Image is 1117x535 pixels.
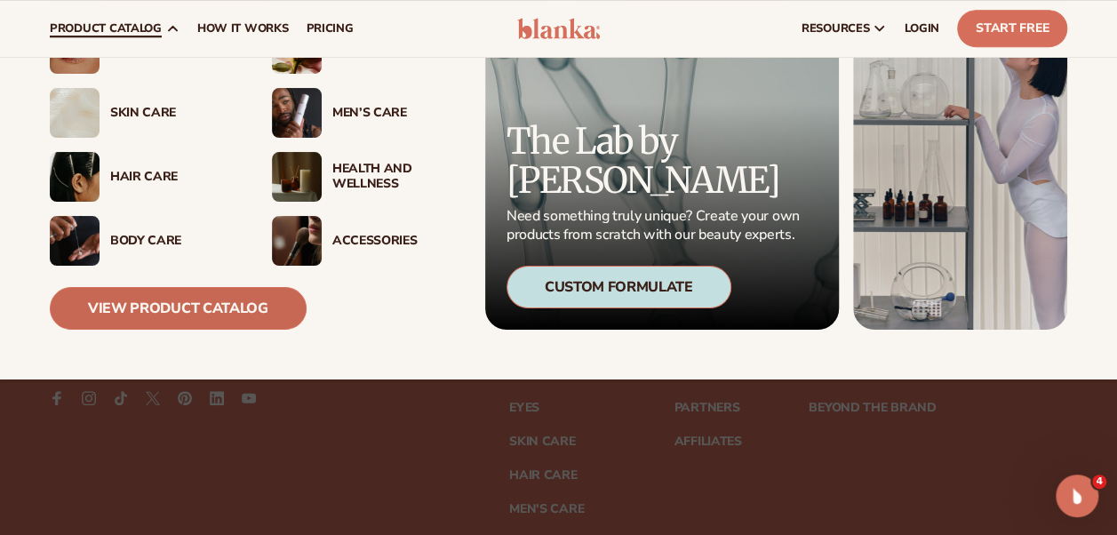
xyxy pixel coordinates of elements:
[507,207,805,244] p: Need something truly unique? Create your own products from scratch with our beauty experts.
[50,216,236,266] a: Male hand applying moisturizer. Body Care
[507,266,731,308] div: Custom Formulate
[802,21,869,36] span: resources
[50,216,100,266] img: Male hand applying moisturizer.
[110,234,236,249] div: Body Care
[50,88,100,138] img: Cream moisturizer swatch.
[272,152,322,202] img: Candles and incense on table.
[507,122,805,200] p: The Lab by [PERSON_NAME]
[50,152,100,202] img: Female hair pulled back with clips.
[272,216,459,266] a: Female with makeup brush. Accessories
[1092,475,1106,489] span: 4
[332,162,459,192] div: Health And Wellness
[957,10,1067,47] a: Start Free
[110,170,236,185] div: Hair Care
[50,152,236,202] a: Female hair pulled back with clips. Hair Care
[1056,475,1098,517] iframe: Intercom live chat
[197,21,289,36] span: How It Works
[517,18,601,39] img: logo
[272,152,459,202] a: Candles and incense on table. Health And Wellness
[272,216,322,266] img: Female with makeup brush.
[332,234,459,249] div: Accessories
[905,21,939,36] span: LOGIN
[50,88,236,138] a: Cream moisturizer swatch. Skin Care
[272,88,322,138] img: Male holding moisturizer bottle.
[306,21,353,36] span: pricing
[50,21,162,36] span: product catalog
[110,106,236,121] div: Skin Care
[332,106,459,121] div: Men’s Care
[272,88,459,138] a: Male holding moisturizer bottle. Men’s Care
[50,287,307,330] a: View Product Catalog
